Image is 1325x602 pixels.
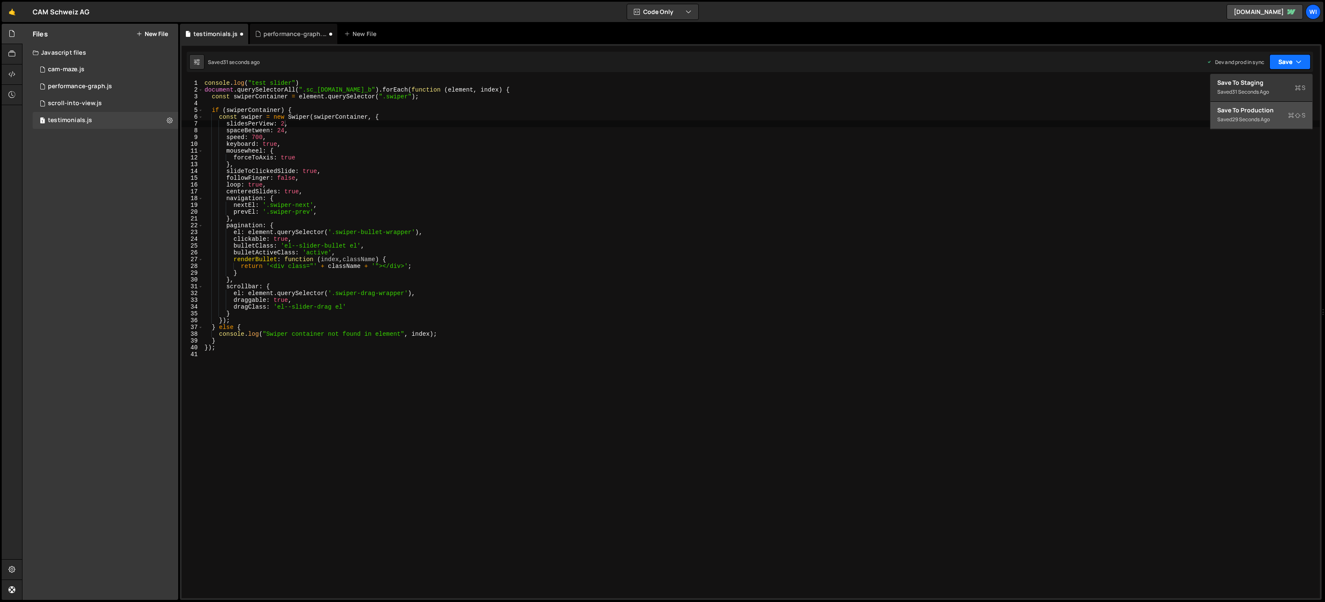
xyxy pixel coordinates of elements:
div: 18 [182,195,203,202]
div: New File [344,30,380,38]
span: S [1295,84,1305,92]
div: 16518/44910.js [33,95,178,112]
div: 6 [182,114,203,120]
button: Save [1269,54,1311,70]
div: 9 [182,134,203,141]
a: 🤙 [2,2,22,22]
div: performance-graph.js [48,83,112,90]
div: 29 [182,270,203,276]
a: [DOMAIN_NAME] [1227,4,1303,20]
div: testimonials.js [193,30,238,38]
div: performance-graph.js [263,30,327,38]
div: 8 [182,127,203,134]
div: 31 [182,283,203,290]
button: New File [136,31,168,37]
span: 1 [40,118,45,125]
div: 40 [182,344,203,351]
div: 39 [182,337,203,344]
div: 2 [182,86,203,93]
div: 4 [182,100,203,107]
div: 3 [182,93,203,100]
div: 29 seconds ago [1232,116,1270,123]
div: 13 [182,161,203,168]
div: CAM Schweiz AG [33,7,90,17]
div: 23 [182,229,203,236]
div: 31 seconds ago [1232,88,1269,95]
h2: Files [33,29,48,39]
div: performance-graph.js [33,78,178,95]
span: S [1288,111,1305,120]
div: 36 [182,317,203,324]
div: scroll-into-view.js [48,100,102,107]
div: 17 [182,188,203,195]
div: Saved [1217,87,1305,97]
div: 38 [182,331,203,337]
div: testimonials.js [48,117,92,124]
div: 35 [182,310,203,317]
a: wi [1305,4,1321,20]
div: 5 [182,107,203,114]
div: Save to Production [1217,106,1305,114]
div: 30 [182,276,203,283]
div: 7 [182,120,203,127]
div: cam-maze.js [48,66,84,73]
div: Dev and prod in sync [1207,59,1264,66]
div: 12 [182,154,203,161]
div: 34 [182,304,203,310]
div: 14 [182,168,203,175]
div: Saved [1217,114,1305,125]
div: 37 [182,324,203,331]
div: 15 [182,175,203,181]
div: 1 [182,80,203,86]
div: 22 [182,222,203,229]
div: 16518/45884.js [33,112,178,129]
div: Javascript files [22,44,178,61]
div: Saved [208,59,260,66]
div: 16518/44815.js [33,61,178,78]
div: 24 [182,236,203,242]
div: 16 [182,181,203,188]
div: 41 [182,351,203,358]
div: 32 [182,290,203,297]
div: 28 [182,263,203,270]
div: 11 [182,148,203,154]
div: 26 [182,249,203,256]
div: 31 seconds ago [223,59,260,66]
div: 25 [182,242,203,249]
div: 33 [182,297,203,304]
div: 27 [182,256,203,263]
div: 21 [182,215,203,222]
div: 10 [182,141,203,148]
div: Save to Staging [1217,78,1305,87]
button: Code Only [627,4,698,20]
button: Save to ProductionS Saved29 seconds ago [1210,102,1312,129]
button: Save to StagingS Saved31 seconds ago [1210,74,1312,102]
div: 20 [182,209,203,215]
div: 19 [182,202,203,209]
